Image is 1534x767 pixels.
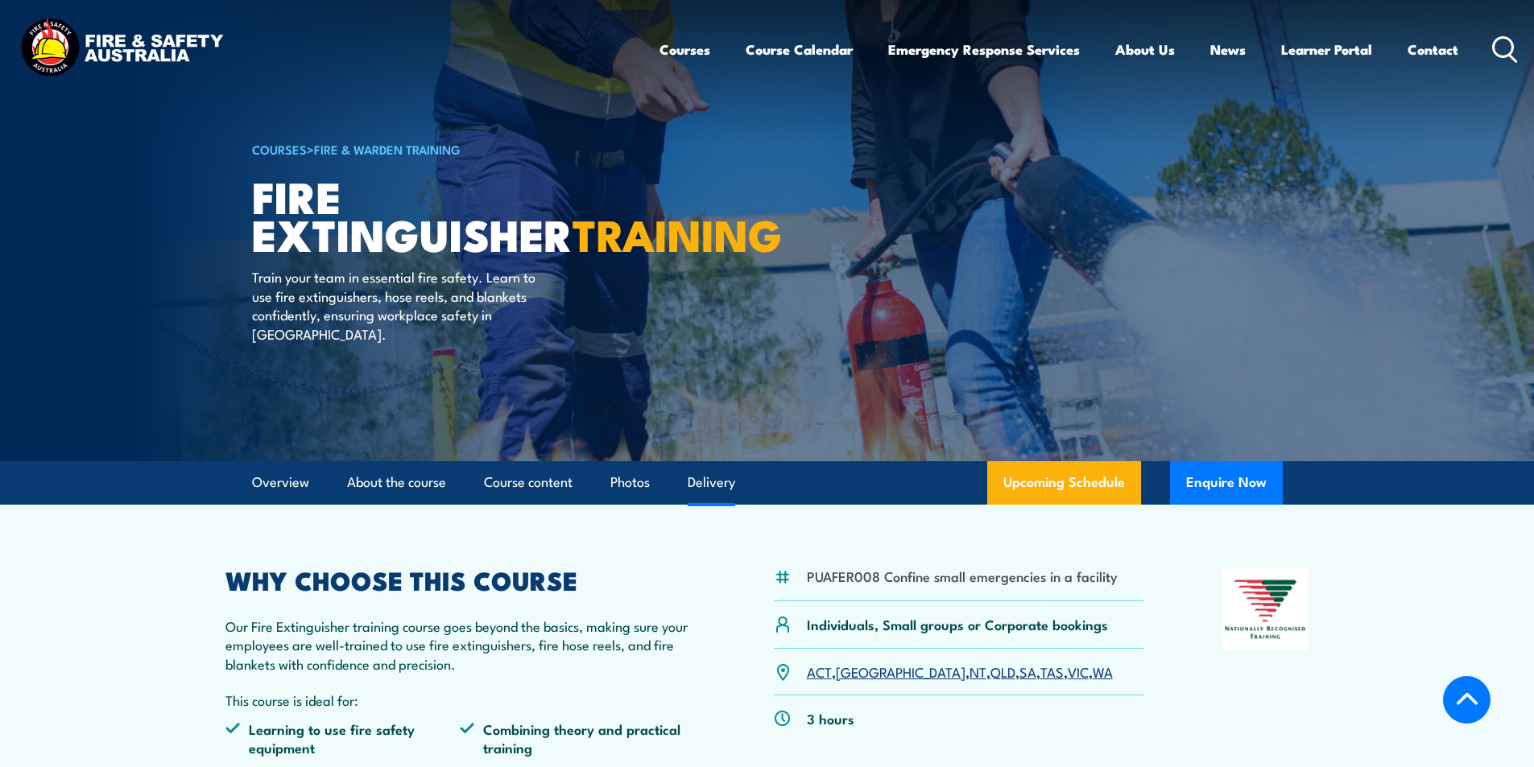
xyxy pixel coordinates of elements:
a: Learner Portal [1281,28,1372,71]
h2: WHY CHOOSE THIS COURSE [225,568,696,591]
a: SA [1019,662,1036,681]
a: About Us [1115,28,1175,71]
a: Emergency Response Services [888,28,1080,71]
a: Delivery [688,461,735,504]
a: QLD [990,662,1015,681]
a: Fire & Warden Training [314,140,461,158]
h1: Fire Extinguisher [252,177,650,252]
a: News [1210,28,1246,71]
li: PUAFER008 Confine small emergencies in a facility [807,567,1118,585]
a: Photos [610,461,650,504]
li: Combining theory and practical training [460,720,695,757]
a: About the course [347,461,446,504]
p: , , , , , , , [807,662,1113,681]
button: Enquire Now [1170,461,1283,505]
a: Course Calendar [746,28,853,71]
a: Contact [1408,28,1458,71]
a: Course content [484,461,573,504]
strong: TRAINING [573,200,782,266]
a: TAS [1040,662,1064,681]
a: WA [1093,662,1113,681]
img: Nationally Recognised Training logo. [1222,568,1309,650]
a: Overview [252,461,309,504]
p: This course is ideal for: [225,691,696,709]
a: COURSES [252,140,307,158]
p: 3 hours [807,709,854,728]
a: NT [970,662,986,681]
a: ACT [807,662,832,681]
p: Our Fire Extinguisher training course goes beyond the basics, making sure your employees are well... [225,616,696,673]
p: Train your team in essential fire safety. Learn to use fire extinguishers, hose reels, and blanke... [252,267,546,343]
a: Courses [659,28,710,71]
a: [GEOGRAPHIC_DATA] [836,662,965,681]
li: Learning to use fire safety equipment [225,720,461,757]
p: Individuals, Small groups or Corporate bookings [807,615,1108,633]
a: VIC [1068,662,1089,681]
h6: > [252,139,650,159]
a: Upcoming Schedule [987,461,1141,505]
